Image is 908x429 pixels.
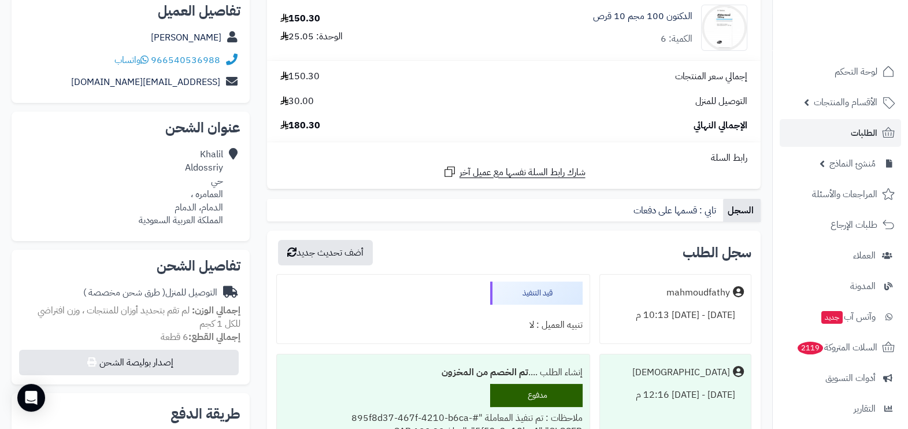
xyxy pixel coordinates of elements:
[723,199,761,222] a: السجل
[161,330,240,344] small: 6 قطعة
[853,247,876,264] span: العملاء
[780,211,901,239] a: طلبات الإرجاع
[666,286,730,299] div: mahmoudfathy
[694,119,747,132] span: الإجمالي النهائي
[854,401,876,417] span: التقارير
[280,30,343,43] div: الوحدة: 25.05
[835,64,877,80] span: لوحة التحكم
[632,366,730,379] div: [DEMOGRAPHIC_DATA]
[443,165,585,179] a: شارك رابط السلة نفسها مع عميل آخر
[831,217,877,233] span: طلبات الإرجاع
[19,350,239,375] button: إصدار بوليصة الشحن
[780,303,901,331] a: وآتس آبجديد
[280,119,320,132] span: 180.30
[192,304,240,317] strong: إجمالي الوزن:
[780,119,901,147] a: الطلبات
[820,309,876,325] span: وآتس آب
[278,240,373,265] button: أضف تحديث جديد
[607,304,744,327] div: [DATE] - [DATE] 10:13 م
[814,94,877,110] span: الأقسام والمنتجات
[798,342,823,354] span: 2119
[21,121,240,135] h2: عنوان الشحن
[683,246,751,260] h3: سجل الطلب
[695,95,747,108] span: التوصيل للمنزل
[139,148,223,227] div: Khalil Aldossriy حي العمامره ، الدمام، الدمام المملكة العربية السعودية
[284,361,583,384] div: إنشاء الطلب ....
[490,282,583,305] div: قيد التنفيذ
[661,32,692,46] div: الكمية: 6
[21,4,240,18] h2: تفاصيل العميل
[188,330,240,344] strong: إجمالي القطع:
[851,125,877,141] span: الطلبات
[780,58,901,86] a: لوحة التحكم
[780,242,901,269] a: العملاء
[780,272,901,300] a: المدونة
[675,70,747,83] span: إجمالي سعر المنتجات
[284,314,583,336] div: تنبيه العميل : لا
[442,365,528,379] b: تم الخصم من المخزون
[83,286,165,299] span: ( طرق شحن مخصصة )
[702,5,747,51] img: 53074ad9b340fdafa7afa10ed94583bc4809-90x90.jpg
[151,53,220,67] a: 966540536988
[780,364,901,392] a: أدوات التسويق
[780,180,901,208] a: المراجعات والأسئلة
[38,304,240,331] span: لم تقم بتحديد أوزان للمنتجات ، وزن افتراضي للكل 1 كجم
[607,384,744,406] div: [DATE] - [DATE] 12:16 م
[796,339,877,356] span: السلات المتروكة
[780,395,901,423] a: التقارير
[821,311,843,324] span: جديد
[459,166,585,179] span: شارك رابط السلة نفسها مع عميل آخر
[71,75,220,89] a: [EMAIL_ADDRESS][DOMAIN_NAME]
[151,31,221,45] a: [PERSON_NAME]
[171,407,240,421] h2: طريقة الدفع
[629,199,723,222] a: تابي : قسمها على دفعات
[829,156,876,172] span: مُنشئ النماذج
[812,186,877,202] span: المراجعات والأسئلة
[114,53,149,67] a: واتساب
[83,286,217,299] div: التوصيل للمنزل
[272,151,756,165] div: رابط السلة
[780,334,901,361] a: السلات المتروكة2119
[17,384,45,412] div: Open Intercom Messenger
[280,12,320,25] div: 150.30
[490,384,583,407] div: مدفوع
[280,70,320,83] span: 150.30
[21,259,240,273] h2: تفاصيل الشحن
[825,370,876,386] span: أدوات التسويق
[850,278,876,294] span: المدونة
[593,10,692,23] a: الدكتون 100 مجم 10 قرص
[280,95,314,108] span: 30.00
